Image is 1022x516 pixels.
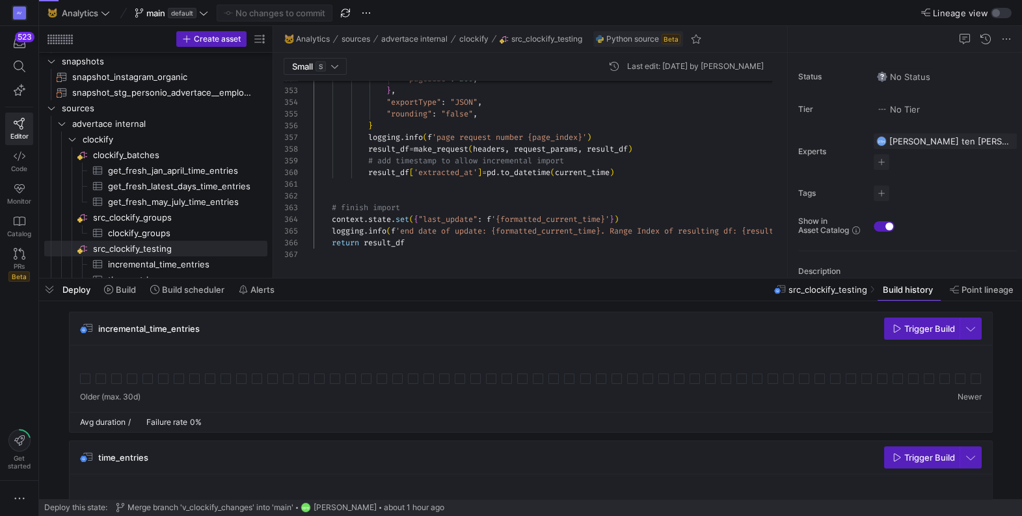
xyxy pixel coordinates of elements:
[5,31,33,55] button: 523
[378,31,451,47] button: advertace internal
[168,8,196,18] span: default
[904,452,955,463] span: Trigger Build
[284,34,293,44] span: 🐱
[98,452,148,463] span: time_entries
[80,392,141,401] span: Older (max. 30d)
[459,34,489,44] span: clockify
[250,284,275,295] span: Alerts
[10,132,29,140] span: Editor
[14,262,25,270] span: PRs
[44,503,107,512] span: Deploy this state:
[5,424,33,475] button: Getstarted
[961,284,1014,295] span: Point lineage
[8,454,31,470] span: Get started
[128,503,293,512] span: Merge branch 'v_clockify_changes' into 'main'
[877,72,930,82] span: No Status
[47,8,57,18] span: 🐱
[904,323,955,334] span: Trigger Build
[301,502,311,513] div: RPH
[144,278,230,301] button: Build scheduler
[5,2,33,24] a: AV
[113,499,448,516] button: Merge branch 'v_clockify_changes' into 'main'RPH[PERSON_NAME]about 1 hour ago
[146,8,165,18] span: main
[98,278,142,301] button: Build
[338,31,373,47] button: sources
[146,417,187,427] span: Failure rate
[162,284,224,295] span: Build scheduler
[13,7,26,20] div: AV
[233,278,280,301] button: Alerts
[958,392,982,401] span: Newer
[11,165,27,172] span: Code
[877,104,887,115] img: No tier
[883,284,933,295] span: Build history
[190,417,202,427] span: 0%
[15,32,34,42] div: 523
[5,178,33,210] a: Monitor
[5,210,33,243] a: Catalog
[884,446,960,468] button: Trigger Build
[281,31,333,47] button: 🐱Analytics
[933,8,988,18] span: Lineage view
[296,34,330,44] span: Analytics
[877,278,941,301] button: Build history
[5,145,33,178] a: Code
[7,230,31,238] span: Catalog
[877,72,887,82] img: No status
[62,284,90,295] span: Deploy
[5,113,33,145] a: Editor
[496,31,585,47] button: src_clockify_testing
[128,417,131,427] span: /
[5,243,33,287] a: PRsBeta
[116,284,136,295] span: Build
[80,417,126,427] span: Avg duration
[877,104,920,115] span: No Tier
[456,31,492,47] button: clockify
[944,278,1019,301] button: Point lineage
[8,271,30,282] span: Beta
[384,503,444,512] span: about 1 hour ago
[381,34,448,44] span: advertace internal
[511,34,582,44] span: src_clockify_testing
[884,318,960,340] button: Trigger Build
[874,101,923,118] button: No tierNo Tier
[131,5,211,21] button: maindefault
[7,197,31,205] span: Monitor
[788,284,867,295] span: src_clockify_testing
[874,68,934,85] button: No statusNo Status
[44,5,113,21] button: 🐱Analytics
[98,323,200,334] span: incremental_time_entries
[342,34,370,44] span: sources
[314,503,377,512] span: [PERSON_NAME]
[62,8,98,18] span: Analytics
